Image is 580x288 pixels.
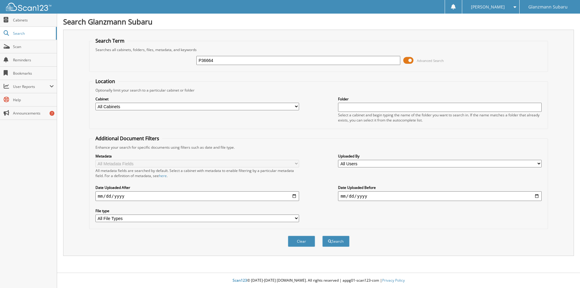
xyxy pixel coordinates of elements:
[338,96,542,102] label: Folder
[322,236,350,247] button: Search
[92,37,127,44] legend: Search Term
[57,273,580,288] div: © [DATE]-[DATE] [DOMAIN_NAME]. All rights reserved | appg01-scan123-com |
[159,173,167,178] a: here
[95,168,299,178] div: All metadata fields are searched by default. Select a cabinet with metadata to enable filtering b...
[95,154,299,159] label: Metadata
[471,5,505,9] span: [PERSON_NAME]
[92,135,162,142] legend: Additional Document Filters
[338,154,542,159] label: Uploaded By
[382,278,405,283] a: Privacy Policy
[13,31,53,36] span: Search
[417,58,444,63] span: Advanced Search
[92,78,118,85] legend: Location
[233,278,247,283] span: Scan123
[13,18,54,23] span: Cabinets
[13,44,54,49] span: Scan
[13,71,54,76] span: Bookmarks
[6,3,51,11] img: scan123-logo-white.svg
[550,259,580,288] iframe: Chat Widget
[95,96,299,102] label: Cabinet
[338,191,542,201] input: end
[95,185,299,190] label: Date Uploaded After
[13,97,54,102] span: Help
[95,208,299,213] label: File type
[92,88,545,93] div: Optionally limit your search to a particular cabinet or folder
[528,5,568,9] span: Glanzmann Subaru
[338,112,542,123] div: Select a cabinet and begin typing the name of the folder you want to search in. If the name match...
[288,236,315,247] button: Clear
[92,145,545,150] div: Enhance your search for specific documents using filters such as date and file type.
[13,111,54,116] span: Announcements
[95,191,299,201] input: start
[63,17,574,27] h1: Search Glanzmann Subaru
[50,111,54,116] div: 7
[13,57,54,63] span: Reminders
[92,47,545,52] div: Searches all cabinets, folders, files, metadata, and keywords
[13,84,50,89] span: User Reports
[338,185,542,190] label: Date Uploaded Before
